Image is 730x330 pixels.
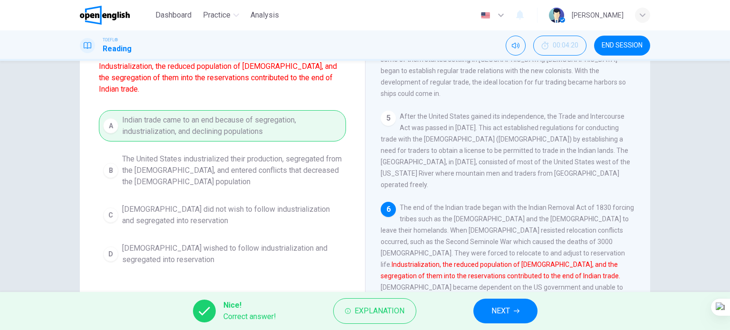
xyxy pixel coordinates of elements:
span: Practice [203,9,231,21]
div: Mute [506,36,526,56]
span: 00:04:20 [553,42,578,49]
span: Correct answer! [223,311,276,322]
div: 6 [381,202,396,217]
button: Dashboard [152,7,195,24]
span: NEXT [491,304,510,318]
h1: Reading [103,43,132,55]
span: Dashboard [155,9,192,21]
span: Which sentence is most similar to the highlighted sentence from the paragraph? [99,27,346,95]
span: Analysis [250,9,279,21]
div: Hide [533,36,586,56]
button: 00:04:20 [533,36,586,56]
font: Industrialization, the reduced population of [DEMOGRAPHIC_DATA], and the segregation of them into... [99,62,337,94]
button: Practice [199,7,243,24]
img: OpenEnglish logo [80,6,130,25]
img: en [480,12,491,19]
button: Analysis [247,7,283,24]
a: OpenEnglish logo [80,6,152,25]
span: END SESSION [602,42,643,49]
button: NEXT [473,299,538,323]
span: The end of the Indian trade began with the Indian Removal Act of 1830 forcing tribes such as the ... [381,204,635,325]
font: Industrialization, the reduced population of [DEMOGRAPHIC_DATA], and the segregation of them into... [381,261,620,280]
span: TOEFL® [103,37,118,43]
div: 5 [381,111,396,126]
button: Explanation [333,298,416,324]
div: [PERSON_NAME] [572,9,624,21]
span: Explanation [355,304,404,318]
img: Profile picture [549,8,564,23]
span: After the United States gained its independence, the Trade and Intercourse Act was passed in [DAT... [381,113,630,189]
button: END SESSION [594,36,650,56]
span: Nice! [223,300,276,311]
